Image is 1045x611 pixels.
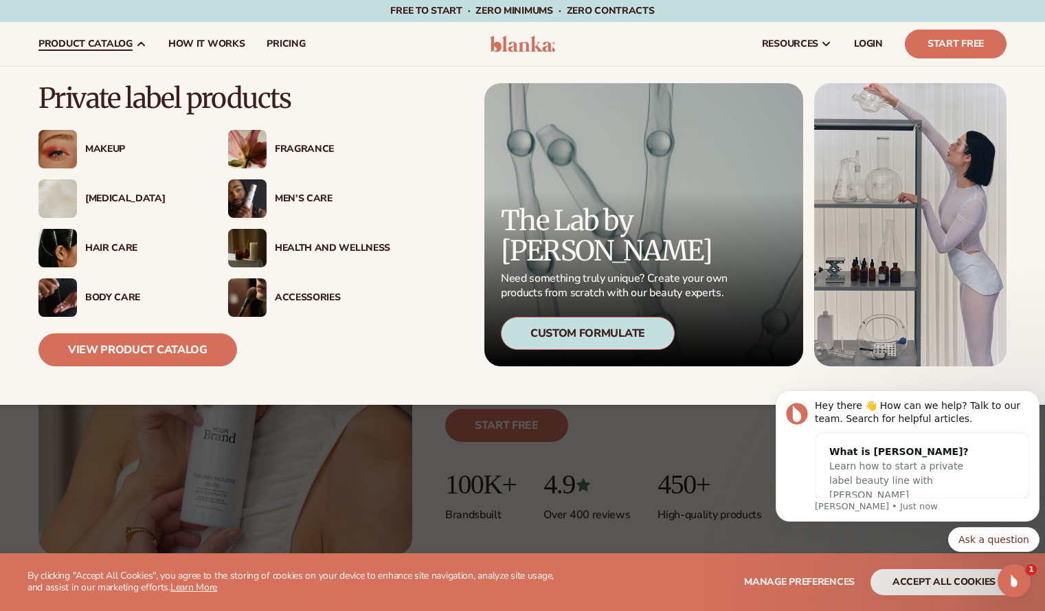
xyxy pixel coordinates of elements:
[770,378,1045,560] iframe: Intercom notifications message
[744,575,855,588] span: Manage preferences
[27,22,157,66] a: product catalog
[228,229,267,267] img: Candles and incense on table.
[157,22,256,66] a: How It Works
[267,38,305,49] span: pricing
[744,569,855,595] button: Manage preferences
[38,278,77,317] img: Male hand applying moisturizer.
[998,564,1031,597] iframe: Intercom live chat
[490,36,555,52] img: logo
[38,38,133,49] span: product catalog
[85,144,201,155] div: Makeup
[38,229,77,267] img: Female hair pulled back with clips.
[275,243,390,254] div: Health And Wellness
[275,292,390,304] div: Accessories
[228,130,267,168] img: Pink blooming flower.
[38,278,201,317] a: Male hand applying moisturizer. Body Care
[38,179,201,218] a: Cream moisturizer swatch. [MEDICAL_DATA]
[170,581,217,594] a: Learn More
[38,83,390,113] p: Private label products
[228,179,267,218] img: Male holding moisturizer bottle.
[228,278,267,317] img: Female with makeup brush.
[762,38,818,49] span: resources
[484,83,803,366] a: Microscopic product formula. The Lab by [PERSON_NAME] Need something truly unique? Create your ow...
[275,193,390,205] div: Men’s Care
[854,38,883,49] span: LOGIN
[390,4,654,17] span: Free to start · ZERO minimums · ZERO contracts
[1026,564,1037,575] span: 1
[38,130,77,168] img: Female with glitter eye makeup.
[228,278,390,317] a: Female with makeup brush. Accessories
[228,229,390,267] a: Candles and incense on table. Health And Wellness
[38,333,237,366] a: View Product Catalog
[38,179,77,218] img: Cream moisturizer swatch.
[275,144,390,155] div: Fragrance
[168,38,245,49] span: How It Works
[27,570,570,594] p: By clicking "Accept All Cookies", you agree to the storing of cookies on your device to enhance s...
[843,22,894,66] a: LOGIN
[814,83,1007,366] img: Female in lab with equipment.
[85,193,201,205] div: [MEDICAL_DATA]
[256,22,316,66] a: pricing
[905,30,1007,58] a: Start Free
[38,130,201,168] a: Female with glitter eye makeup. Makeup
[501,271,732,300] p: Need something truly unique? Create your own products from scratch with our beauty experts.
[38,229,201,267] a: Female hair pulled back with clips. Hair Care
[85,292,201,304] div: Body Care
[501,317,675,350] div: Custom Formulate
[85,243,201,254] div: Hair Care
[228,179,390,218] a: Male holding moisturizer bottle. Men’s Care
[228,130,390,168] a: Pink blooming flower. Fragrance
[501,205,732,266] p: The Lab by [PERSON_NAME]
[751,22,843,66] a: resources
[870,569,1018,595] button: accept all cookies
